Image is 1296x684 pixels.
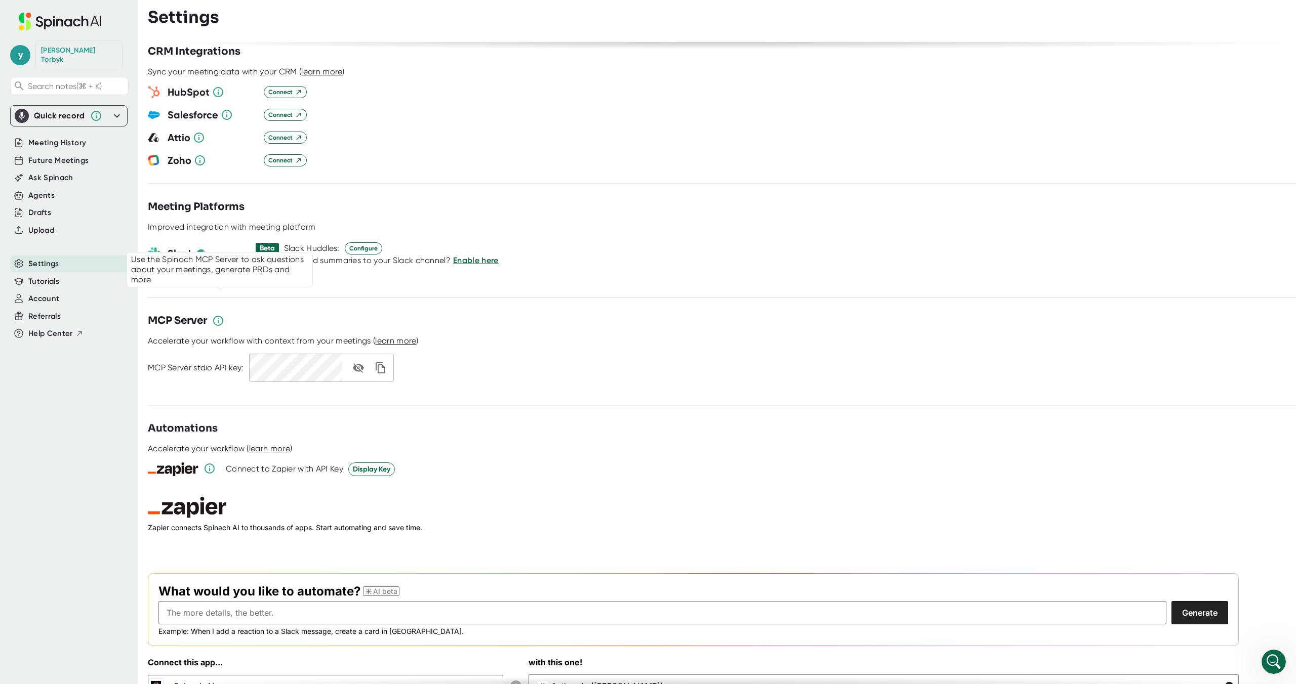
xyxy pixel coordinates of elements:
h3: Salesforce [168,107,256,122]
h1: Yoav [49,5,68,13]
button: toggle URL visibility [346,356,371,380]
img: Profile image for Yoav [29,6,45,22]
button: Future Meetings [28,155,89,166]
div: No problem at all, I have canceled the subscription. Would love any feedback on the feature you w... [8,249,166,311]
div: Use the Spinach MCP Server to ask questions about your meetings, generate PRDs and more [131,254,308,285]
button: Meeting History [28,137,86,149]
button: Connect [264,86,307,98]
div: The main reason is not the plan but features.We are migrating to another platform.I want to cance... [36,179,194,241]
div: Quick record [15,106,123,126]
span: Connect [268,88,302,97]
div: MCP Server stdio API key: [148,363,244,373]
p: Active [49,13,69,23]
button: Connect [264,154,307,166]
div: Yoav says… [8,66,194,90]
div: Want us to send summaries to your Slack channel? [256,254,453,267]
button: Emoji picker [16,323,24,331]
div: Close [178,4,196,22]
button: Connect [264,132,307,144]
div: Accelerate your workflow ( ) [148,444,292,454]
span: Connect [268,133,302,142]
h3: CRM Integrations [148,44,240,59]
button: Account [28,293,59,305]
img: 1I1G5n7jxf+A3Uo+NKs5bAAAAAElFTkSuQmCC [148,154,160,166]
h3: Automations [148,421,218,436]
div: Connect to Zapier with API Key [226,464,343,474]
textarea: Message… [9,302,194,319]
button: Configure [345,242,382,254]
span: Configure [349,244,378,253]
span: learn more [301,67,342,76]
img: 5H9lqcfvy4PBuAAAAAElFTkSuQmCC [148,132,160,144]
h3: MCP Server [148,313,207,328]
span: Display Key [353,464,390,475]
div: Quick record [34,111,85,121]
h3: Attio [168,130,256,145]
button: Connect [264,109,307,121]
b: Yoav [64,69,80,76]
button: Drafts [28,207,51,219]
h3: Meeting Platforms [148,199,245,215]
div: Slack Huddles: [284,243,340,253]
div: joined the conversation [64,68,152,77]
div: Improved integration with meeting platform [148,222,316,232]
div: Beta [260,244,275,253]
div: Yurii says… [8,179,194,249]
button: Ask Spinach [28,172,73,184]
span: Connect [268,156,302,165]
span: Enable here [453,255,499,265]
button: Upload [28,225,54,236]
div: Sync your meeting data with your CRM ( ) [148,67,345,77]
div: No problem at all, I have canceled the subscription. Would love any feedback on the feature you w... [16,255,158,305]
div: Yoav says… [8,90,194,179]
div: Yurii Torbyk [41,46,117,64]
button: Agents [28,190,55,201]
div: Accelerate your workflow with context from your meetings ( ) [148,336,419,346]
h3: Settings [148,8,219,27]
button: Gif picker [32,323,40,331]
button: Referrals [28,311,61,322]
button: go back [7,4,26,23]
button: Send a message… [174,319,190,335]
button: Settings [28,258,59,270]
h3: Zoho [168,153,256,168]
div: Hi [PERSON_NAME], I would be happy to help. You have been a really a customer for a very long tim... [8,90,166,171]
img: gYkAAAAABJRU5ErkJggg== [148,109,160,121]
button: Upload attachment [48,323,56,331]
div: The team will get back to you on this. Our usual reply time is under 3 hours. You'll get replies ... [16,3,158,52]
span: learn more [375,336,416,346]
div: The main reason is not the plan but features. We are migrating to another platform. I want to can... [45,185,186,235]
div: Yoav says… [8,249,194,333]
span: Help Center [28,328,73,339]
span: Search notes (⌘ + K) [28,81,102,91]
button: Display Key [348,462,395,476]
div: Hi [PERSON_NAME], I would be happy to help. You have been a really a customer for a very long tim... [16,96,158,165]
button: Tutorials [28,276,59,287]
button: Help Center [28,328,84,339]
span: Connect [268,110,302,119]
img: Profile image for Yoav [51,68,61,78]
button: copy api key [369,356,393,380]
b: [EMAIL_ADDRESS][DOMAIN_NAME] [16,33,95,51]
span: y [10,45,30,65]
h3: HubSpot [168,84,256,100]
iframe: Intercom live chat [1262,650,1286,674]
button: Enable here [453,254,499,267]
button: Home [158,4,178,23]
button: Start recording [64,323,72,331]
span: learn more [249,444,290,453]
